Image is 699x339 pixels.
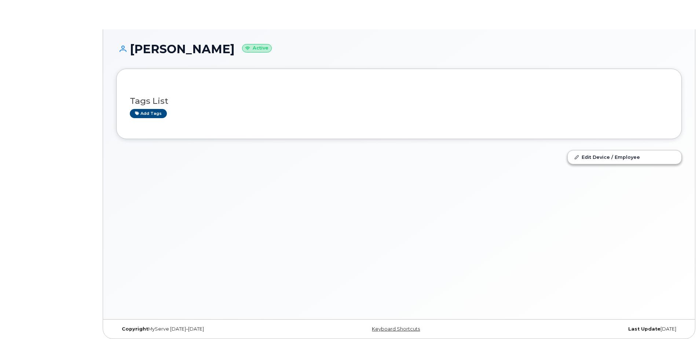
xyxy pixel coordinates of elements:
div: MyServe [DATE]–[DATE] [116,326,305,332]
a: Keyboard Shortcuts [372,326,420,332]
small: Active [242,44,272,52]
strong: Copyright [122,326,148,332]
strong: Last Update [628,326,660,332]
h1: [PERSON_NAME] [116,43,682,55]
a: Edit Device / Employee [568,150,681,164]
h3: Tags List [130,96,668,106]
div: [DATE] [493,326,682,332]
a: Add tags [130,109,167,118]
